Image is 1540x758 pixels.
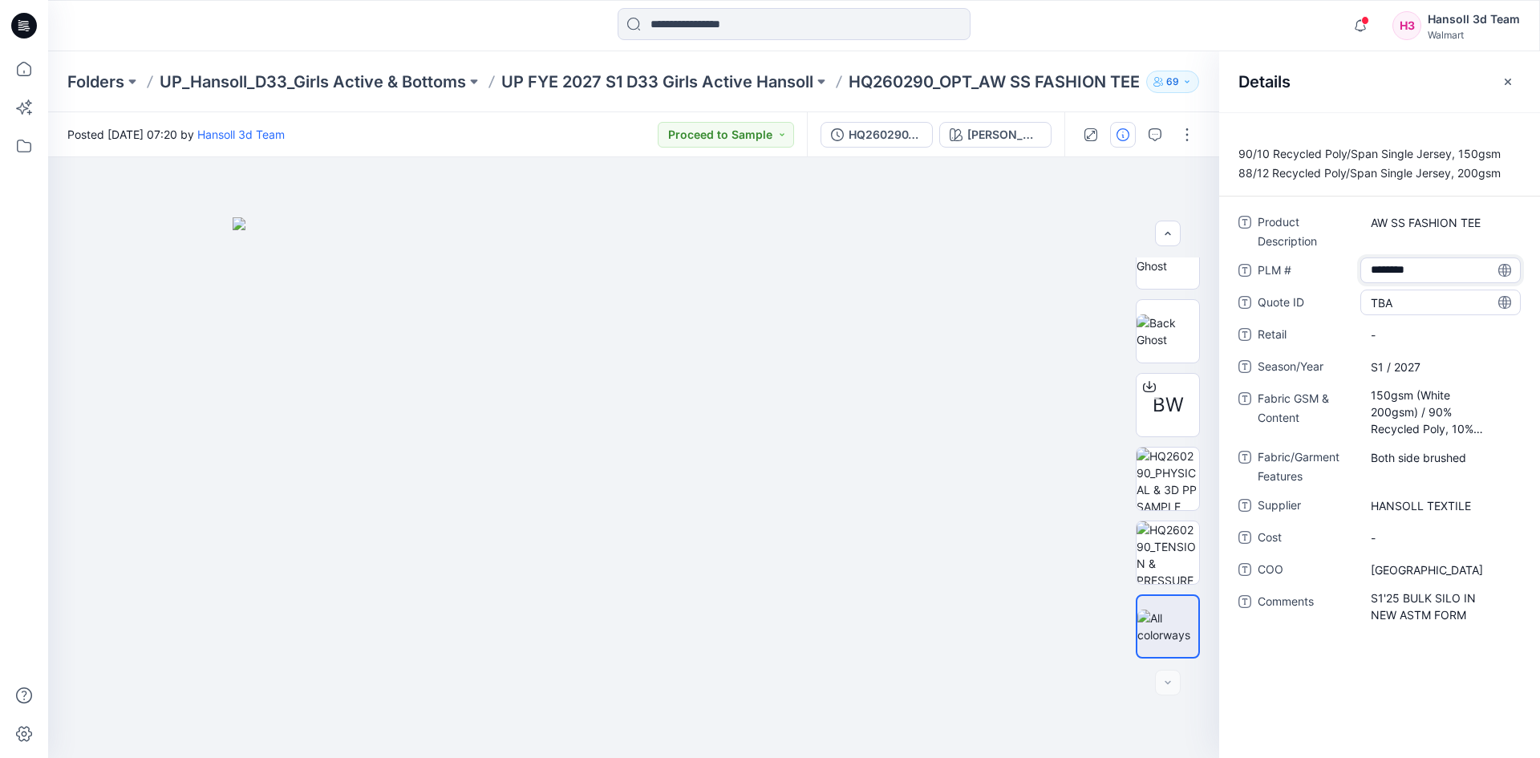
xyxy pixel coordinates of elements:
span: Fabric GSM & Content [1258,389,1354,438]
a: Hansoll 3d Team [197,128,285,141]
img: HQ260290_PHYSICAL & 3D PP SAMPLE [1137,448,1199,510]
a: UP_Hansoll_D33_Girls Active & Bottoms [160,71,466,93]
span: Cost [1258,528,1354,550]
button: HQ260290_PP_AW SS FASHION TEE [821,122,933,148]
h2: Details [1238,72,1291,91]
span: AW SS FASHION TEE [1371,214,1510,231]
span: - [1371,326,1510,343]
a: Folders [67,71,124,93]
button: 69 [1146,71,1199,93]
a: UP FYE 2027 S1 D33 Girls Active Hansoll [501,71,813,93]
div: [PERSON_NAME] [967,126,1041,144]
div: H3 [1392,11,1421,40]
span: COO [1258,560,1354,582]
span: Supplier [1258,496,1354,518]
span: Season/Year [1258,357,1354,379]
span: Comments [1258,592,1354,624]
span: Retail [1258,325,1354,347]
img: Back Ghost [1137,314,1199,348]
div: HQ260290_PP_AW SS FASHION TEE [849,126,922,144]
span: BW [1153,391,1184,420]
span: Product Description [1258,213,1354,251]
span: Both side brushed [1371,449,1510,466]
button: Details [1110,122,1136,148]
span: S1 / 2027 [1371,359,1510,375]
div: Hansoll 3d Team [1428,10,1520,29]
p: 69 [1166,73,1179,91]
img: All colorways [1137,610,1198,643]
span: S1'25 BULK SILO IN NEW ASTM FORM [1371,590,1510,623]
span: HANSOLL TEXTILE [1371,497,1510,514]
span: Vietnam [1371,561,1510,578]
span: - [1371,529,1510,546]
img: HQ260290_TENSION & PRESSURE MAP [1137,521,1199,584]
div: Walmart [1428,29,1520,41]
img: Front Ghost [1137,241,1199,274]
p: 90/10 Recycled Poly/Span Single Jersey, 150gsm 88/12 Recycled Poly/Span Single Jersey, 200gsm [1219,144,1540,183]
span: Fabric/Garment Features [1258,448,1354,486]
span: TBA [1371,294,1510,311]
span: PLM # [1258,261,1354,283]
span: 150gsm (White 200gsm) / 90% Recycled Poly, 10% Span (White 88% Recycled Poly, 12% Span) [1371,387,1510,437]
span: Posted [DATE] 07:20 by [67,126,285,143]
span: Quote ID [1258,293,1354,315]
button: [PERSON_NAME] [939,122,1052,148]
p: HQ260290_OPT_AW SS FASHION TEE [849,71,1140,93]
